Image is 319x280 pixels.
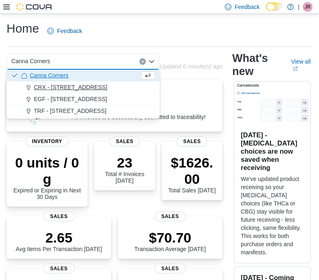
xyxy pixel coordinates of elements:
div: Expired or Expiring in Next 30 Days [13,154,81,200]
button: EGF - [STREET_ADDRESS] [7,93,160,105]
p: 23 [101,154,148,171]
div: Avg Items Per Transaction [DATE] [16,229,102,252]
p: 2.65 [16,229,102,246]
span: Feedback [57,27,82,35]
p: | [298,2,299,12]
div: Total Sales [DATE] [168,154,216,194]
div: John Reitmeier [303,2,312,12]
p: We've updated product receiving so your [MEDICAL_DATA] choices (like THCa or CBG) stay visible fo... [241,175,304,256]
svg: External link [293,66,298,71]
button: CRX - [STREET_ADDRESS] [7,82,160,93]
h3: [DATE] - [MEDICAL_DATA] choices are now saved when receiving [241,131,304,172]
span: Sales [154,264,186,273]
div: Transaction Average [DATE] [134,229,206,252]
div: Total # Invoices [DATE] [101,154,148,184]
h1: Home [7,20,39,37]
span: Sales [177,137,207,146]
a: Feedback [44,23,85,39]
button: Clear input [139,58,146,65]
p: $1626.00 [168,154,216,187]
span: Canna Corners [11,56,50,66]
span: CRX - [STREET_ADDRESS] [34,83,107,91]
img: Cova [16,3,53,11]
span: EGF - [STREET_ADDRESS] [34,95,107,103]
a: View allExternal link [291,58,312,71]
p: 0 units / 0 g [13,154,81,187]
p: Updated 6 minute(s) ago [160,63,222,70]
span: Sales [109,137,140,146]
span: Feedback [235,3,260,11]
span: TRF - [STREET_ADDRESS] [34,107,106,115]
span: Inventory [25,137,69,146]
div: Choose from the following options [7,70,160,117]
span: Sales [43,264,75,273]
span: Sales [154,212,186,221]
span: Canna Corners [30,71,68,79]
button: TRF - [STREET_ADDRESS] [7,105,160,117]
span: Sales [43,212,75,221]
span: JR [305,2,311,12]
input: Dark Mode [266,2,283,11]
button: Canna Corners [7,70,160,82]
button: Close list of options [148,58,155,65]
p: $70.70 [134,229,206,246]
h2: What's new [232,52,282,78]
